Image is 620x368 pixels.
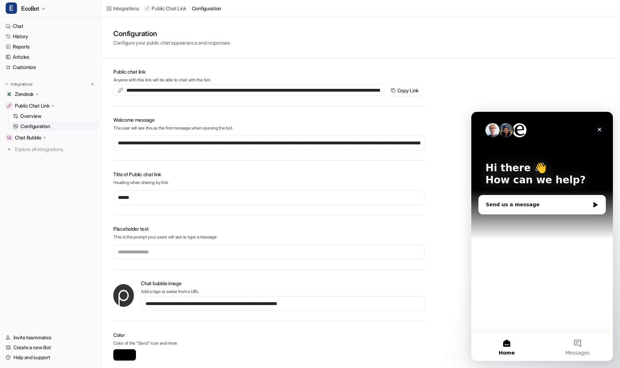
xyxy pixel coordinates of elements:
[20,113,41,120] p: Overview
[3,144,99,154] a: Explore all integrations
[113,284,134,307] img: chat
[152,5,186,12] p: Public Chat Link
[113,340,425,348] p: Color of the "Send" icon and more
[141,288,425,295] p: Add a logo or avatar from a URL
[3,52,99,62] a: Articles
[3,81,35,88] button: Integrations
[113,179,425,186] p: Heading when sharing by link.
[106,5,139,12] a: Integrations
[90,82,95,87] img: menu_add.svg
[7,136,11,140] img: Chat Bubble
[15,91,34,98] p: Zendesk
[141,5,143,12] span: /
[6,146,13,153] img: explore all integrations
[3,352,99,362] a: Help and support
[387,85,422,96] button: Copy Link
[188,5,190,12] span: /
[11,81,33,87] p: Integrations
[4,82,9,87] img: expand menu
[113,77,425,83] p: Anyone with this link will be able to chat with the bot.
[141,280,425,287] h2: Chat bubble image
[21,4,39,13] span: EcoBot
[3,42,99,52] a: Reports
[144,5,186,12] a: Public Chat Link
[15,144,96,155] span: Explore all integrations
[10,121,99,131] a: Configuration
[3,62,99,72] a: Customize
[6,2,17,14] span: E
[3,21,99,31] a: Chat
[113,28,230,39] h1: Configuration
[15,102,50,109] p: Public Chat Link
[113,68,425,75] h2: Public chat link
[113,5,139,12] div: Integrations
[3,333,99,343] a: Invite teammates
[15,134,41,141] p: Chat Bubble
[113,171,425,178] h2: Title of Public chat link
[3,31,99,41] a: History
[21,123,50,130] p: Configuration
[113,39,230,46] p: Configure your public chat appearance and responses
[113,225,425,232] h2: Placeholder text
[7,104,11,108] img: Public Chat Link
[113,125,425,131] p: The user will see this as the first message when opening the bot.
[3,343,99,352] a: Create a new Bot
[7,92,11,96] img: Zendesk
[113,331,425,339] h2: Color
[113,234,425,240] p: This is the prompt your users will see to type a message
[192,5,221,12] a: configuration
[10,111,99,121] a: Overview
[471,112,613,361] iframe: Intercom live chat
[113,116,425,123] h2: Welcome message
